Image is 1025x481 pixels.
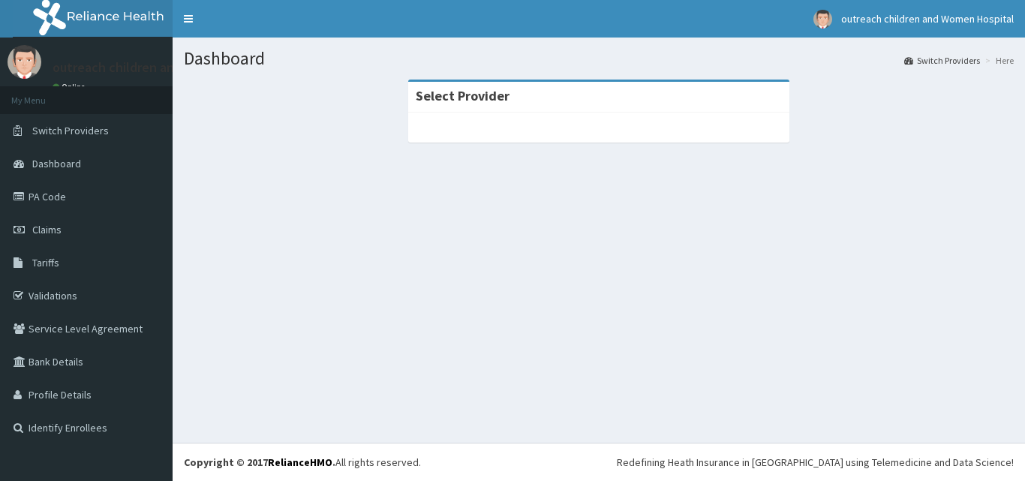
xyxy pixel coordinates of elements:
div: Redefining Heath Insurance in [GEOGRAPHIC_DATA] using Telemedicine and Data Science! [617,455,1014,470]
a: Online [53,82,89,92]
p: outreach children and Women Hospital [53,61,281,74]
h1: Dashboard [184,49,1014,68]
strong: Select Provider [416,87,509,104]
a: Switch Providers [904,54,980,67]
footer: All rights reserved. [173,443,1025,481]
span: outreach children and Women Hospital [841,12,1014,26]
a: RelianceHMO [268,455,332,469]
span: Dashboard [32,157,81,170]
img: User Image [813,10,832,29]
li: Here [981,54,1014,67]
span: Switch Providers [32,124,109,137]
span: Tariffs [32,256,59,269]
img: User Image [8,45,41,79]
strong: Copyright © 2017 . [184,455,335,469]
span: Claims [32,223,62,236]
